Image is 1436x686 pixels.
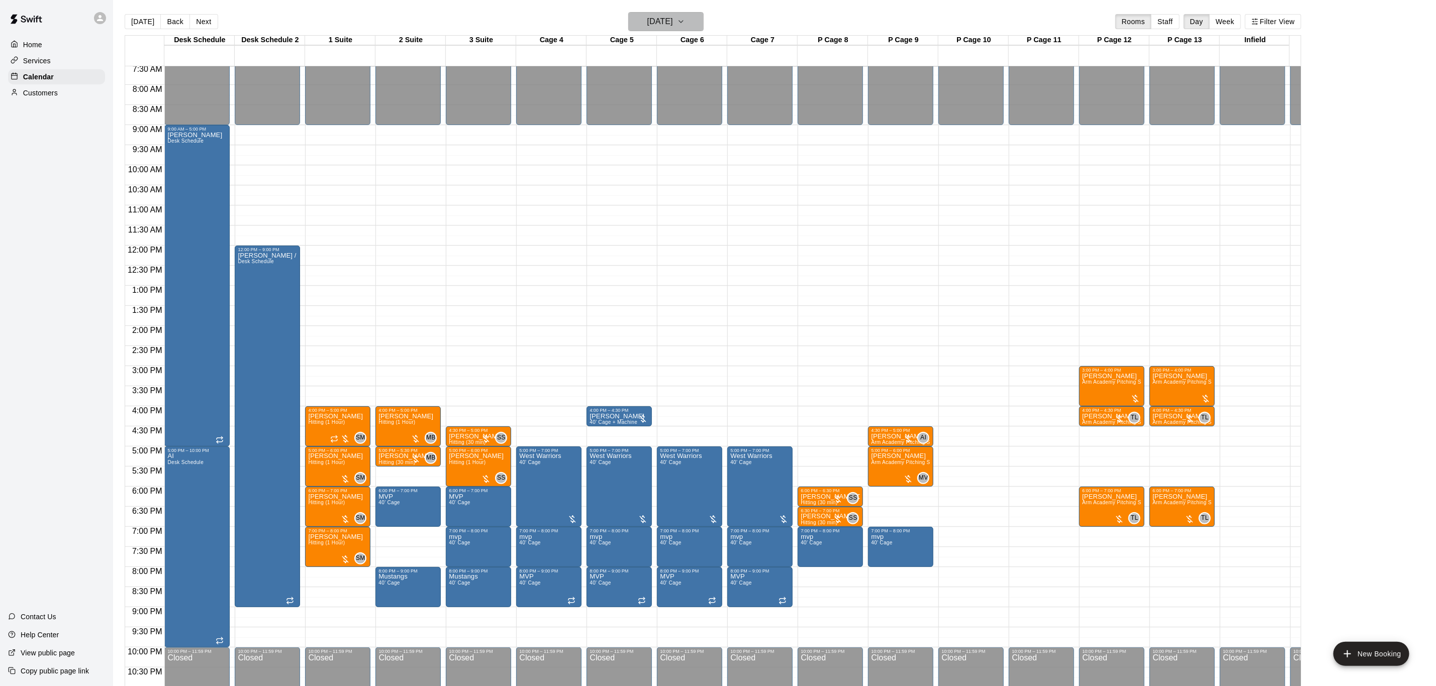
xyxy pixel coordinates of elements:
[378,419,415,425] span: Hitting (1 Hour)
[8,37,105,52] div: Home
[590,448,649,453] div: 5:00 PM – 7:00 PM
[126,205,165,214] span: 11:00 AM
[801,649,860,654] div: 10:00 PM – 11:59 PM
[868,426,933,446] div: 4:30 PM – 5:00 PM: Arm Academy Pitching Session 30 min - Pitching
[1131,513,1138,523] span: TL
[378,580,400,586] span: 40' Cage
[1009,36,1079,45] div: P Cage 11
[1153,649,1212,654] div: 10:00 PM – 11:59 PM
[1082,419,1199,425] span: Arm Academy Pitching Session 30 min - Pitching
[801,528,860,533] div: 7:00 PM – 8:00 PM
[308,419,345,425] span: Hitting (1 Hour)
[375,446,441,467] div: 5:00 PM – 5:30 PM: Hitting (30 min)
[1245,14,1301,29] button: Filter View
[130,346,165,355] span: 2:30 PM
[871,439,988,445] span: Arm Academy Pitching Session 30 min - Pitching
[1079,36,1150,45] div: P Cage 12
[449,488,508,493] div: 6:00 PM – 7:00 PM
[1115,14,1152,29] button: Rooms
[587,36,657,45] div: Cage 5
[660,568,719,574] div: 8:00 PM – 9:00 PM
[590,408,649,413] div: 4:00 PM – 4:30 PM
[657,567,722,607] div: 8:00 PM – 9:00 PM: MVP
[375,487,441,527] div: 6:00 PM – 7:00 PM: MVP
[590,649,649,654] div: 10:00 PM – 11:59 PM
[730,580,751,586] span: 40' Cage
[1131,413,1138,423] span: TL
[516,527,582,567] div: 7:00 PM – 8:00 PM: mvp
[449,460,486,465] span: Hitting (1 Hour)
[8,85,105,100] a: Customers
[286,597,294,605] span: Recurring event
[1153,379,1269,385] span: Arm Academy Pitching Session 1 Hour - Pitching
[1082,649,1141,654] div: 10:00 PM – 11:59 PM
[730,540,751,545] span: 40' Cage
[308,408,367,413] div: 4:00 PM – 5:00 PM
[1012,649,1071,654] div: 10:00 PM – 11:59 PM
[130,406,165,415] span: 4:00 PM
[449,428,508,433] div: 4:30 PM – 5:00 PM
[308,540,345,545] span: Hitting (1 Hour)
[1128,412,1140,424] div: Tyler Levine
[1082,368,1141,373] div: 3:00 PM – 4:00 PM
[628,12,704,31] button: [DATE]
[425,432,437,444] div: Mike Badala
[164,125,230,446] div: 9:00 AM – 5:00 PM: Dan Gomez
[868,527,933,567] div: 7:00 PM – 8:00 PM: mvp
[590,568,649,574] div: 8:00 PM – 9:00 PM
[358,432,366,444] span: Steve Malvagna
[727,527,793,567] div: 7:00 PM – 8:00 PM: mvp
[1153,408,1212,413] div: 4:00 PM – 4:30 PM
[919,473,928,483] span: MV
[378,649,438,654] div: 10:00 PM – 11:59 PM
[358,472,366,484] span: Steve Malvagna
[354,472,366,484] div: Steve Malvagna
[801,500,837,505] span: Hitting (30 min)
[1153,500,1269,505] span: Arm Academy Pitching Session 1 Hour - Pitching
[23,88,58,98] p: Customers
[519,460,540,465] span: 40' Cage
[868,36,938,45] div: P Cage 9
[426,453,436,463] span: MB
[449,448,508,453] div: 5:00 PM – 6:00 PM
[519,448,579,453] div: 5:00 PM – 7:00 PM
[446,426,511,446] div: 4:30 PM – 5:00 PM: Hitting (30 min)
[801,520,837,525] span: Hitting (30 min)
[356,433,365,443] span: SM
[1150,487,1215,527] div: 6:00 PM – 7:00 PM: Arm Academy Pitching Session 1 Hour - Pitching
[425,452,437,464] div: Mike Badala
[449,540,470,545] span: 40' Cage
[567,597,576,605] span: Recurring event
[130,366,165,375] span: 3:00 PM
[1293,649,1353,654] div: 10:00 PM – 11:59 PM
[125,647,164,656] span: 10:00 PM
[130,105,165,113] span: 8:30 AM
[730,448,790,453] div: 5:00 PM – 7:00 PM
[730,460,751,465] span: 40' Cage
[917,432,929,444] div: Andrew Imperatore
[516,36,587,45] div: Cage 4
[130,507,165,515] span: 6:30 PM
[921,432,929,444] span: Andrew Imperatore
[130,386,165,395] span: 3:30 PM
[868,446,933,487] div: 5:00 PM – 6:00 PM: Arm Academy Pitching Session 1 Hour - Pitching
[375,36,446,45] div: 2 Suite
[305,527,370,567] div: 7:00 PM – 8:00 PM: Chris Stiebel
[216,637,224,645] span: Recurring event
[1199,512,1211,524] div: Tyler Levine
[590,528,649,533] div: 7:00 PM – 8:00 PM
[647,15,673,29] h6: [DATE]
[1079,487,1144,527] div: 6:00 PM – 7:00 PM: Arm Academy Pitching Session 1 Hour - Pitching
[1079,366,1144,406] div: 3:00 PM – 4:00 PM: Arm Academy Pitching Session 1 Hour - Pitching
[429,452,437,464] span: Mike Badala
[1150,36,1220,45] div: P Cage 13
[130,567,165,576] span: 8:00 PM
[1153,488,1212,493] div: 6:00 PM – 7:00 PM
[130,487,165,495] span: 6:00 PM
[160,14,190,29] button: Back
[590,460,611,465] span: 40' Cage
[216,436,224,444] span: Recurring event
[305,446,370,487] div: 5:00 PM – 6:00 PM: Joe Eck
[708,597,716,605] span: Recurring event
